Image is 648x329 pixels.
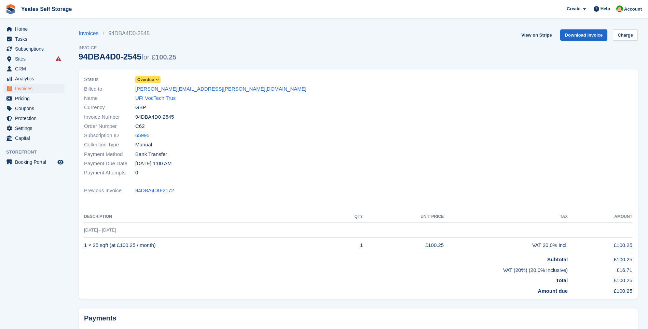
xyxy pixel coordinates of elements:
[84,150,135,158] span: Payment Method
[135,104,146,111] span: GBP
[84,264,568,274] td: VAT (20%) (20.0% inclusive)
[135,113,174,121] span: 94DBA4D0-2545
[15,133,56,143] span: Capital
[3,84,65,93] a: menu
[547,256,568,262] strong: Subtotal
[616,5,623,12] img: Angela Field
[568,253,632,264] td: £100.25
[15,114,56,123] span: Protection
[3,133,65,143] a: menu
[84,160,135,168] span: Payment Due Date
[3,34,65,44] a: menu
[3,64,65,74] a: menu
[3,54,65,64] a: menu
[363,238,444,253] td: £100.25
[3,104,65,113] a: menu
[79,29,103,38] a: Invoices
[84,104,135,111] span: Currency
[84,227,116,233] span: [DATE] - [DATE]
[333,211,363,222] th: QTY
[568,264,632,274] td: £16.71
[135,122,145,130] span: C62
[84,113,135,121] span: Invoice Number
[601,5,610,12] span: Help
[6,149,68,156] span: Storefront
[84,169,135,177] span: Payment Attempts
[56,56,61,62] i: Smart entry sync failures have occurred
[3,24,65,34] a: menu
[519,29,554,41] a: View on Stripe
[79,29,176,38] nav: breadcrumbs
[5,4,16,14] img: stora-icon-8386f47178a22dfd0bd8f6a31ec36ba5ce8667c1dd55bd0f319d3a0aa187defe.svg
[15,24,56,34] span: Home
[84,85,135,93] span: Billed to
[333,238,363,253] td: 1
[84,122,135,130] span: Order Number
[444,241,568,249] div: VAT 20.0% incl.
[15,157,56,167] span: Booking Portal
[135,141,152,149] span: Manual
[538,288,568,294] strong: Amount due
[15,84,56,93] span: Invoices
[152,53,176,61] span: £100.25
[135,94,176,102] a: UFI VocTech Trus
[135,132,150,140] a: 65995
[15,123,56,133] span: Settings
[15,74,56,83] span: Analytics
[556,277,568,283] strong: Total
[135,150,167,158] span: Bank Transfer
[135,187,174,195] a: 94DBA4D0-2172
[135,85,306,93] a: [PERSON_NAME][EMAIL_ADDRESS][PERSON_NAME][DOMAIN_NAME]
[84,132,135,140] span: Subscription ID
[84,141,135,149] span: Collection Type
[84,76,135,83] span: Status
[15,94,56,103] span: Pricing
[568,285,632,295] td: £100.25
[15,104,56,113] span: Coupons
[135,169,138,177] span: 0
[135,160,171,168] time: 2025-08-17 00:00:00 UTC
[135,76,161,83] a: Overdue
[79,52,176,61] div: 94DBA4D0-2545
[56,158,65,166] a: Preview store
[15,34,56,44] span: Tasks
[560,29,608,41] a: Download Invoice
[141,53,149,61] span: for
[567,5,580,12] span: Create
[84,211,333,222] th: Description
[444,211,568,222] th: Tax
[3,74,65,83] a: menu
[137,77,154,83] span: Overdue
[3,94,65,103] a: menu
[79,44,176,51] span: Invoice
[3,157,65,167] a: menu
[15,54,56,64] span: Sites
[3,123,65,133] a: menu
[84,94,135,102] span: Name
[568,211,632,222] th: Amount
[18,3,75,15] a: Yeates Self Storage
[84,187,135,195] span: Previous Invoice
[3,44,65,54] a: menu
[624,6,642,13] span: Account
[15,44,56,54] span: Subscriptions
[15,64,56,74] span: CRM
[363,211,444,222] th: Unit Price
[568,238,632,253] td: £100.25
[613,29,638,41] a: Charge
[3,114,65,123] a: menu
[84,238,333,253] td: 1 × 25 sqft (at £100.25 / month)
[84,314,632,323] h2: Payments
[568,274,632,285] td: £100.25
